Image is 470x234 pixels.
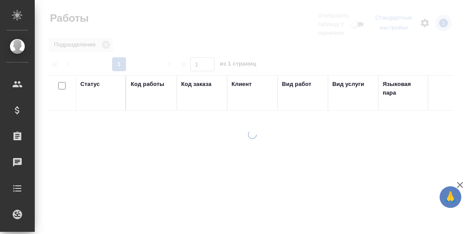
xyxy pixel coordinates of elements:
[232,80,252,89] div: Клиент
[131,80,164,89] div: Код работы
[443,188,458,206] span: 🙏
[80,80,100,89] div: Статус
[440,186,461,208] button: 🙏
[181,80,212,89] div: Код заказа
[383,80,424,97] div: Языковая пара
[332,80,364,89] div: Вид услуги
[282,80,311,89] div: Вид работ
